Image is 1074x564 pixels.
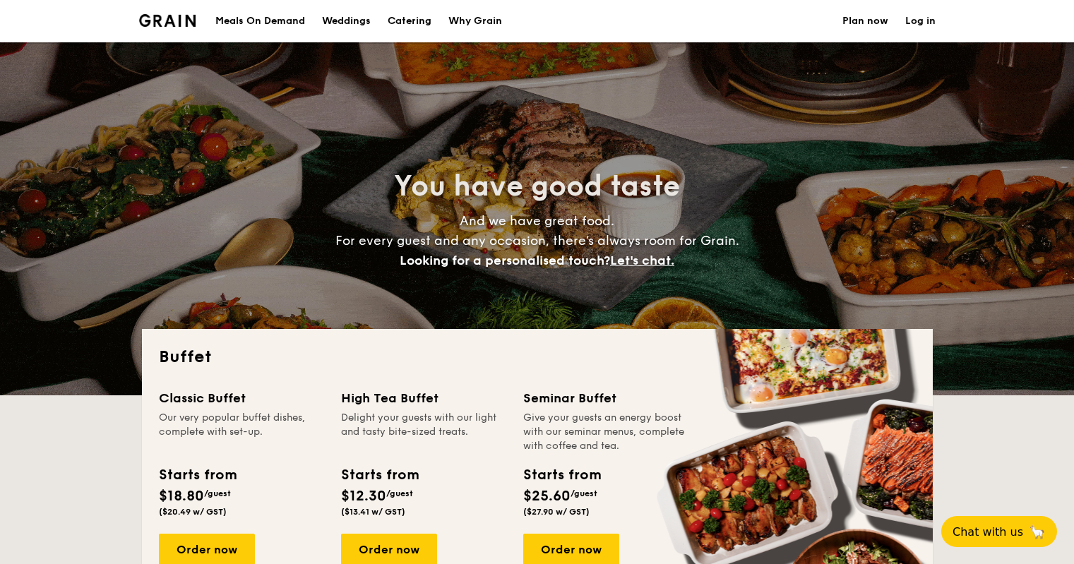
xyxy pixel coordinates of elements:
[341,388,506,408] div: High Tea Buffet
[400,253,610,268] span: Looking for a personalised touch?
[523,488,571,505] span: $25.60
[139,14,196,27] a: Logotype
[335,213,739,268] span: And we have great food. For every guest and any occasion, there’s always room for Grain.
[159,388,324,408] div: Classic Buffet
[386,488,413,498] span: /guest
[341,411,506,453] div: Delight your guests with our light and tasty bite-sized treats.
[159,411,324,453] div: Our very popular buffet dishes, complete with set-up.
[523,411,688,453] div: Give your guests an energy boost with our seminar menus, complete with coffee and tea.
[953,525,1023,539] span: Chat with us
[523,507,590,517] span: ($27.90 w/ GST)
[204,488,231,498] span: /guest
[139,14,196,27] img: Grain
[610,253,674,268] span: Let's chat.
[523,464,600,486] div: Starts from
[571,488,597,498] span: /guest
[941,516,1057,547] button: Chat with us🦙
[341,464,418,486] div: Starts from
[523,388,688,408] div: Seminar Buffet
[394,169,680,203] span: You have good taste
[1029,524,1046,540] span: 🦙
[159,507,227,517] span: ($20.49 w/ GST)
[159,488,204,505] span: $18.80
[159,346,916,368] h2: Buffet
[159,464,236,486] div: Starts from
[341,507,405,517] span: ($13.41 w/ GST)
[341,488,386,505] span: $12.30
